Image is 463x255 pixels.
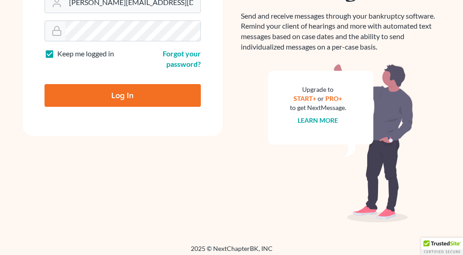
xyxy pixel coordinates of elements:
[318,95,324,102] span: or
[163,49,201,68] a: Forgot your password?
[294,95,316,102] a: START+
[421,238,463,255] div: TrustedSite Certified
[45,84,201,107] input: Log In
[325,95,342,102] a: PRO+
[57,49,114,59] label: Keep me logged in
[268,63,413,222] img: nextmessage_bg-59042aed3d76b12b5cd301f8e5b87938c9018125f34e5fa2b7a6b67550977c72.svg
[290,85,346,94] div: Upgrade to
[241,11,441,52] p: Send and receive messages through your bankruptcy software. Remind your client of hearings and mo...
[290,103,346,112] div: to get NextMessage.
[298,116,338,124] a: Learn more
